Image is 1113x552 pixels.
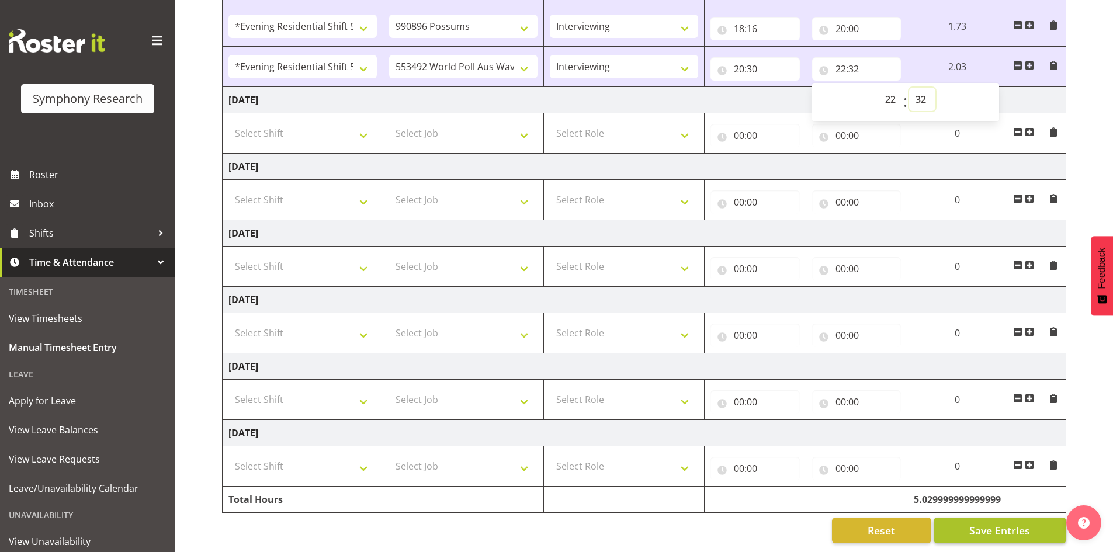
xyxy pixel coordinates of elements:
[29,195,169,213] span: Inbox
[9,450,167,468] span: View Leave Requests
[33,90,143,107] div: Symphony Research
[907,247,1007,287] td: 0
[812,57,902,81] input: Click to select...
[812,324,902,347] input: Click to select...
[812,17,902,40] input: Click to select...
[9,392,167,409] span: Apply for Leave
[223,220,1066,247] td: [DATE]
[1091,236,1113,315] button: Feedback - Show survey
[29,166,169,183] span: Roster
[3,304,172,333] a: View Timesheets
[710,324,800,347] input: Click to select...
[3,280,172,304] div: Timesheet
[710,390,800,414] input: Click to select...
[710,190,800,214] input: Click to select...
[903,88,907,117] span: :
[710,57,800,81] input: Click to select...
[710,257,800,280] input: Click to select...
[907,113,1007,154] td: 0
[223,487,383,513] td: Total Hours
[868,523,895,538] span: Reset
[9,339,167,356] span: Manual Timesheet Entry
[907,487,1007,513] td: 5.029999999999999
[812,390,902,414] input: Click to select...
[934,518,1066,543] button: Save Entries
[3,362,172,386] div: Leave
[3,386,172,415] a: Apply for Leave
[3,445,172,474] a: View Leave Requests
[9,533,167,550] span: View Unavailability
[3,474,172,503] a: Leave/Unavailability Calendar
[907,313,1007,353] td: 0
[907,6,1007,47] td: 1.73
[223,420,1066,446] td: [DATE]
[3,503,172,527] div: Unavailability
[29,254,152,271] span: Time & Attendance
[907,446,1007,487] td: 0
[9,421,167,439] span: View Leave Balances
[710,124,800,147] input: Click to select...
[812,457,902,480] input: Click to select...
[812,257,902,280] input: Click to select...
[1097,248,1107,289] span: Feedback
[832,518,931,543] button: Reset
[907,180,1007,220] td: 0
[812,124,902,147] input: Click to select...
[3,415,172,445] a: View Leave Balances
[969,523,1030,538] span: Save Entries
[710,17,800,40] input: Click to select...
[223,87,1066,113] td: [DATE]
[3,333,172,362] a: Manual Timesheet Entry
[9,310,167,327] span: View Timesheets
[1078,517,1090,529] img: help-xxl-2.png
[9,29,105,53] img: Rosterit website logo
[710,457,800,480] input: Click to select...
[223,353,1066,380] td: [DATE]
[223,287,1066,313] td: [DATE]
[812,190,902,214] input: Click to select...
[9,480,167,497] span: Leave/Unavailability Calendar
[907,47,1007,87] td: 2.03
[29,224,152,242] span: Shifts
[223,154,1066,180] td: [DATE]
[907,380,1007,420] td: 0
